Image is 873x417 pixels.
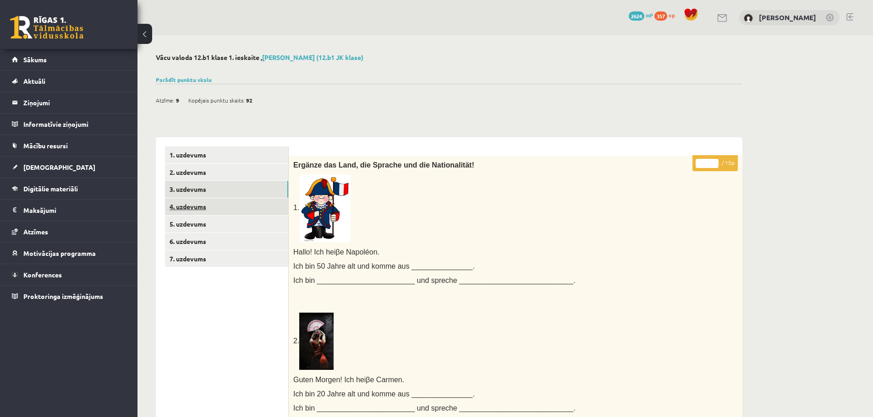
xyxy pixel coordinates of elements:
img: Flamenco Tänzerin – Galerie Chromik [299,313,334,370]
a: Digitālie materiāli [12,178,126,199]
a: 2. uzdevums [165,164,288,181]
span: 357 [654,11,667,21]
a: Maksājumi [12,200,126,221]
a: Informatīvie ziņojumi [12,114,126,135]
a: Motivācijas programma [12,243,126,264]
a: Atzīmes [12,221,126,242]
span: Ich bin 20 Jahre alt und komme aus _______________. [293,390,475,398]
span: [DEMOGRAPHIC_DATA] [23,163,95,171]
p: / 15p [692,155,738,171]
span: xp [669,11,675,19]
a: Aktuāli [12,70,126,92]
a: Sākums [12,49,126,70]
span: Atzīmes [23,227,48,236]
span: Aktuāli [23,77,45,85]
span: mP [646,11,653,19]
span: Guten Morgen! Ich hei [293,376,366,384]
body: Bagātinātā teksta redaktors, wiswyg-editor-user-answer-47433964292600 [9,9,434,107]
a: 3. uzdevums [165,181,288,198]
a: 1. uzdevums [165,146,288,163]
img: Resultado de imagem para french clipart [299,174,351,242]
span: Digitālie materiāli [23,184,78,193]
a: Ziņojumi [12,92,126,113]
a: Rīgas 1. Tālmācības vidusskola [10,16,83,39]
a: 357 xp [654,11,679,19]
a: 5. uzdevums [165,216,288,233]
a: [DEMOGRAPHIC_DATA] [12,157,126,178]
img: Ģirts Bauļkalns [744,14,753,23]
a: 7. uzdevums [165,250,288,267]
span: Ich bin ________________________ und spreche ____________________________. [293,276,576,284]
a: 4. uzdevums [165,198,288,215]
span: 1. [293,204,351,211]
legend: Ziņojumi [23,92,126,113]
span: β [336,248,340,256]
a: Parādīt punktu skalu [156,76,212,83]
a: [PERSON_NAME] [759,13,816,22]
a: 6. uzdevums [165,233,288,250]
span: Proktoringa izmēģinājums [23,292,103,300]
legend: Informatīvie ziņojumi [23,114,126,135]
span: Hallo! Ich hei [293,248,336,256]
span: Kopējais punktu skaits: [188,93,245,107]
span: 2. [293,337,299,345]
span: Ergänze das Land, die Sprache und die Nationalität! [293,161,474,169]
span: Motivācijas programma [23,249,96,257]
a: Proktoringa izmēģinājums [12,286,126,307]
span: e Napoléon. [340,248,379,256]
span: Mācību resursi [23,141,68,150]
span: Ich bin 50 Jahre alt und komme aus _______________. [293,262,475,270]
legend: Maksājumi [23,200,126,221]
span: Sākums [23,55,47,64]
span: 92 [246,93,253,107]
span: 2624 [629,11,644,21]
span: Konferences [23,271,62,279]
a: Mācību resursi [12,135,126,156]
a: [PERSON_NAME] (12.b1 JK klase) [262,53,363,61]
a: Konferences [12,264,126,285]
span: Ich bin ________________________ und spreche ____________________________. [293,404,576,412]
span: Atzīme: [156,93,175,107]
h2: Vācu valoda 12.b1 klase 1. ieskaite , [156,54,742,61]
a: 2624 mP [629,11,653,19]
span: e Carmen. [370,376,405,384]
span: 9 [176,93,179,107]
span: β [366,376,370,384]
